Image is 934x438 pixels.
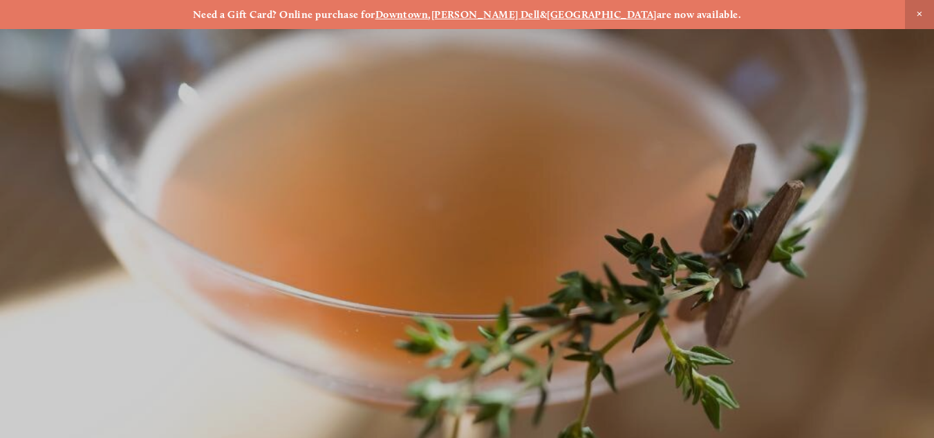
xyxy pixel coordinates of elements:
strong: & [540,8,547,21]
strong: Need a Gift Card? Online purchase for [193,8,375,21]
a: [GEOGRAPHIC_DATA] [547,8,657,21]
strong: are now available. [657,8,741,21]
a: [PERSON_NAME] Dell [431,8,540,21]
a: Downtown [375,8,429,21]
strong: , [428,8,431,21]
